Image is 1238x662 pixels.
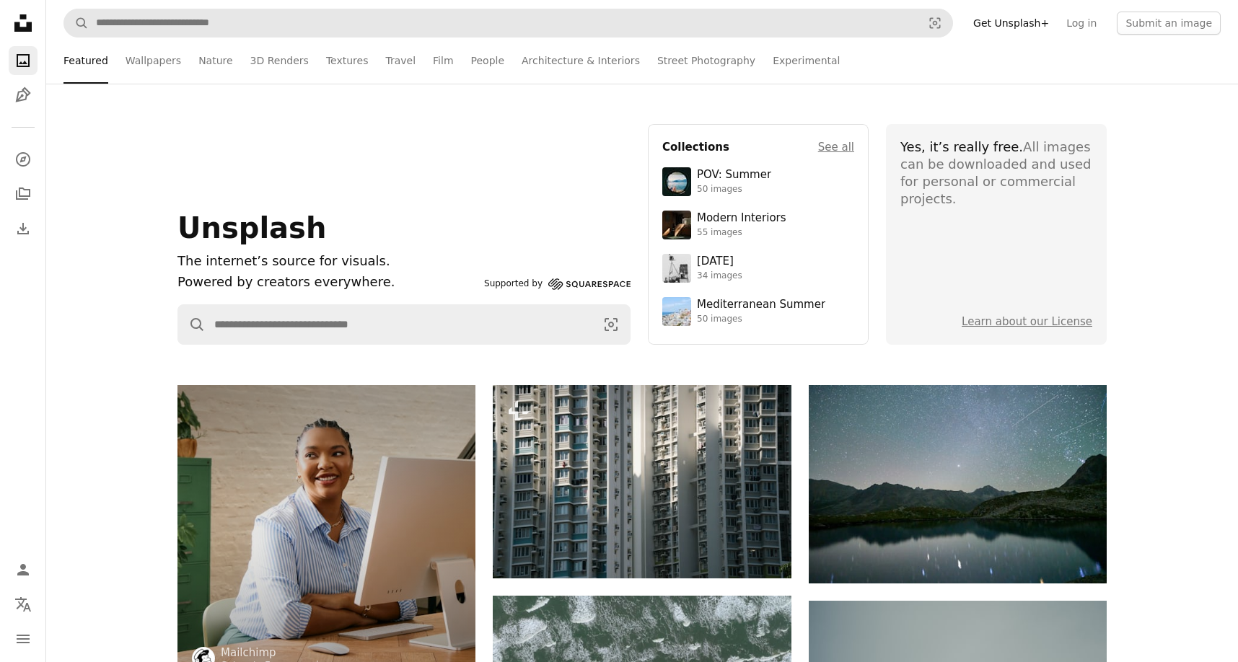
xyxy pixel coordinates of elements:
[1117,12,1221,35] button: Submit an image
[662,167,854,196] a: POV: Summer50 images
[818,138,854,156] a: See all
[900,138,1092,208] div: All images can be downloaded and used for personal or commercial projects.
[662,297,691,326] img: premium_photo-1688410049290-d7394cc7d5df
[809,477,1107,490] a: Starry night sky over a calm mountain lake
[9,9,38,40] a: Home — Unsplash
[697,184,771,195] div: 50 images
[697,314,825,325] div: 50 images
[662,211,854,239] a: Modern Interiors55 images
[177,304,631,345] form: Find visuals sitewide
[697,255,742,269] div: [DATE]
[177,251,478,272] h1: The internet’s source for visuals.
[484,275,631,293] a: Supported by
[471,37,505,84] a: People
[697,227,786,239] div: 55 images
[9,81,38,110] a: Illustrations
[809,385,1107,583] img: Starry night sky over a calm mountain lake
[177,527,475,540] a: A woman smiling while working at a computer
[385,37,416,84] a: Travel
[63,9,953,37] form: Find visuals sitewide
[662,297,854,326] a: Mediterranean Summer50 images
[177,211,326,244] span: Unsplash
[177,272,478,293] p: Powered by creators everywhere.
[662,167,691,196] img: premium_photo-1753820185677-ab78a372b033
[697,298,825,312] div: Mediterranean Summer
[962,315,1092,328] a: Learn about our License
[697,270,742,282] div: 34 images
[592,305,630,344] button: Visual search
[493,475,791,487] a: Tall apartment buildings with many windows and balconies.
[221,645,343,660] a: Mailchimp
[9,214,38,243] a: Download History
[433,37,453,84] a: Film
[178,305,206,344] button: Search Unsplash
[250,37,309,84] a: 3D Renders
[900,139,1023,154] span: Yes, it’s really free.
[918,9,952,37] button: Visual search
[522,37,640,84] a: Architecture & Interiors
[9,145,38,174] a: Explore
[9,625,38,653] button: Menu
[64,9,89,37] button: Search Unsplash
[9,555,38,584] a: Log in / Sign up
[965,12,1058,35] a: Get Unsplash+
[662,254,691,283] img: photo-1682590564399-95f0109652fe
[662,138,729,156] h4: Collections
[493,385,791,578] img: Tall apartment buildings with many windows and balconies.
[662,211,691,239] img: premium_photo-1747189286942-bc91257a2e39
[1058,12,1105,35] a: Log in
[773,37,840,84] a: Experimental
[697,211,786,226] div: Modern Interiors
[9,180,38,208] a: Collections
[126,37,181,84] a: Wallpapers
[198,37,232,84] a: Nature
[657,37,755,84] a: Street Photography
[697,168,771,182] div: POV: Summer
[326,37,369,84] a: Textures
[9,46,38,75] a: Photos
[662,254,854,283] a: [DATE]34 images
[9,590,38,619] button: Language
